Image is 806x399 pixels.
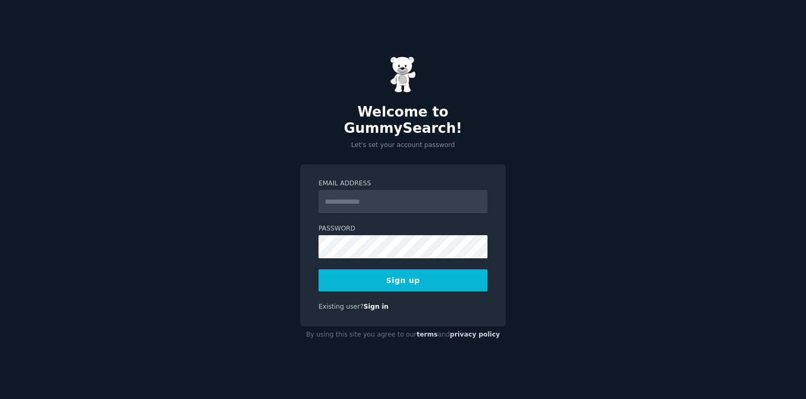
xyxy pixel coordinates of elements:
span: Existing user? [319,303,364,310]
a: terms [417,331,438,338]
label: Email Address [319,179,487,188]
p: Let's set your account password [300,141,506,150]
img: Gummy Bear [390,56,416,93]
h2: Welcome to GummySearch! [300,104,506,137]
a: Sign in [364,303,389,310]
div: By using this site you agree to our and [300,327,506,343]
button: Sign up [319,269,487,291]
a: privacy policy [450,331,500,338]
label: Password [319,224,487,234]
